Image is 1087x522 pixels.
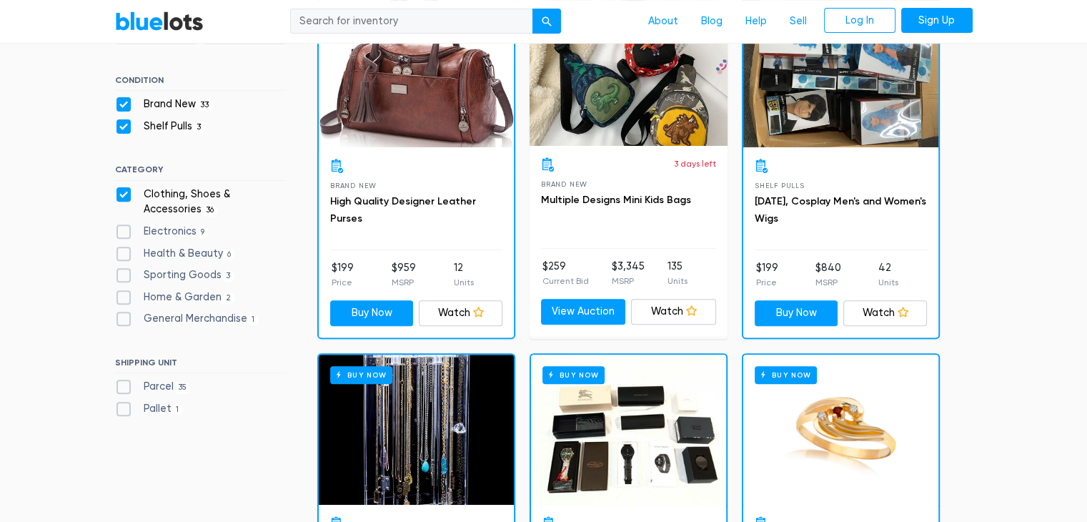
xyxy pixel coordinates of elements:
label: Electronics [115,224,209,240]
span: 3 [192,122,206,133]
a: Buy Now [330,300,414,326]
label: General Merchandise [115,311,259,327]
a: Buy Now [531,355,726,505]
li: $259 [542,259,589,287]
p: 3 days left [674,157,716,170]
p: MSRP [392,276,416,289]
span: Brand New [541,180,587,188]
label: Brand New [115,97,214,112]
span: 3 [222,270,235,282]
h6: Buy Now [755,366,817,384]
li: 42 [878,260,898,289]
a: Buy Now [755,300,838,326]
a: Help [734,8,778,35]
a: [DATE], Cosplay Men's and Women's Wigs [755,195,926,225]
p: Price [332,276,354,289]
p: Current Bid [542,275,589,287]
li: 135 [667,259,688,287]
label: Parcel [115,379,192,395]
label: Health & Beauty [115,246,236,262]
a: Sell [778,8,818,35]
span: 6 [223,249,236,260]
a: Buy Now [319,355,514,505]
span: Shelf Pulls [755,182,805,189]
p: Units [454,276,474,289]
p: MSRP [612,275,645,287]
a: Watch [843,300,927,326]
h6: Buy Now [542,366,605,384]
li: $199 [332,260,354,289]
span: 1 [172,404,184,415]
a: Watch [631,299,716,325]
a: About [637,8,690,35]
a: BlueLots [115,11,204,31]
a: Multiple Designs Mini Kids Bags [541,194,691,206]
li: $199 [756,260,778,289]
label: Pallet [115,401,184,417]
label: Home & Garden [115,290,236,305]
span: Brand New [330,182,377,189]
span: 9 [197,227,209,238]
span: 33 [196,99,214,111]
a: Watch [419,300,502,326]
h6: CONDITION [115,75,286,91]
span: 1 [247,315,259,326]
p: Units [878,276,898,289]
h6: Buy Now [330,366,392,384]
h6: SHIPPING UNIT [115,358,286,373]
a: Log In [824,8,895,34]
label: Shelf Pulls [115,119,206,134]
input: Search for inventory [290,9,533,34]
li: $959 [392,260,416,289]
label: Sporting Goods [115,267,235,283]
a: View Auction [541,299,626,325]
a: Sign Up [901,8,973,34]
p: Units [667,275,688,287]
li: $840 [815,260,841,289]
li: $3,345 [612,259,645,287]
p: Price [756,276,778,289]
h6: CATEGORY [115,164,286,180]
a: Buy Now [743,355,938,505]
a: Blog [690,8,734,35]
li: 12 [454,260,474,289]
a: High Quality Designer Leather Purses [330,195,476,225]
span: 2 [222,292,236,304]
span: 35 [174,383,192,394]
span: 36 [202,205,219,217]
p: MSRP [815,276,841,289]
label: Clothing, Shoes & Accessories [115,187,286,217]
